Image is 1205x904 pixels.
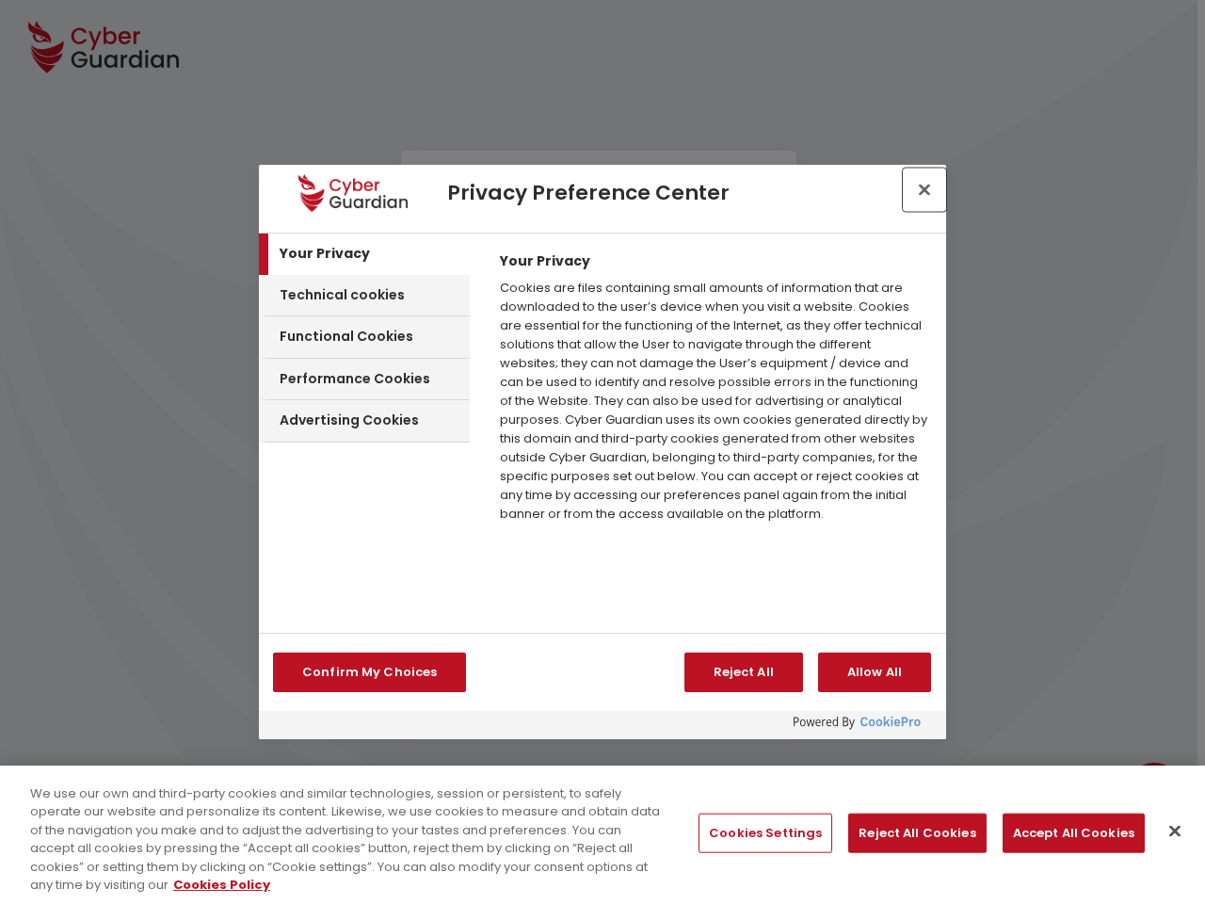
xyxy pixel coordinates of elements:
h3: Your Privacy [280,245,370,264]
a: More information about your privacy, opens in a new tab [173,876,270,894]
button: Reject All Cookies [848,814,986,853]
button: Confirm My Choices [273,653,466,692]
p: Cookies are files containing small amounts of information that are downloaded to the user’s devic... [490,279,940,524]
h3: Technical cookies [280,286,405,305]
div: Privacy Preference Center [259,165,946,739]
div: Company Logo [268,174,438,212]
div: Cookie Categories [259,234,470,632]
button: Close [1154,811,1196,852]
img: Powered by OneTrust Opens in a new Tab [794,716,922,731]
div: Preference center [259,165,946,739]
button: Cookies Settings, Opens the preference center dialog [699,814,832,853]
h3: Functional Cookies [280,328,413,347]
h4: Your Privacy [490,252,600,269]
h3: Advertising Cookies [280,412,419,430]
h2: Privacy Preference Center [447,181,908,205]
button: Reject All [684,653,803,692]
h3: Performance Cookies [280,370,430,389]
div: We use our own and third-party cookies and similar technologies, session or persistent, to safely... [30,784,663,895]
button: Accept All Cookies [1003,814,1145,853]
button: Close preference center [904,169,945,210]
a: Powered by OneTrust Opens in a new Tab [794,716,937,739]
img: Company Logo [298,174,407,212]
button: Allow All [818,653,931,692]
